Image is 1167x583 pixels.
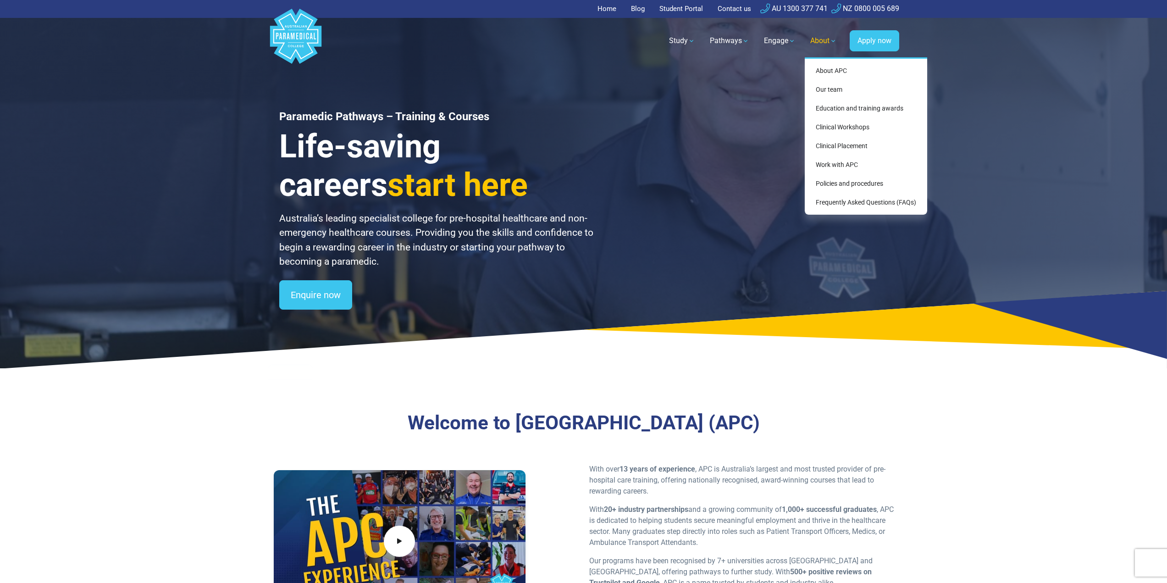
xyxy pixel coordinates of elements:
[758,28,801,54] a: Engage
[760,4,828,13] a: AU 1300 377 741
[831,4,899,13] a: NZ 0800 005 689
[808,138,924,155] a: Clinical Placement
[808,156,924,173] a: Work with APC
[279,110,595,123] h1: Paramedic Pathways – Training & Courses
[604,505,688,514] strong: 20+ industry partnerships
[850,30,899,51] a: Apply now
[279,211,595,269] p: Australia’s leading specialist college for pre-hospital healthcare and non-emergency healthcare c...
[808,100,924,117] a: Education and training awards
[279,127,595,204] h3: Life-saving careers
[268,18,323,64] a: Australian Paramedical College
[808,175,924,192] a: Policies and procedures
[808,62,924,79] a: About APC
[805,28,842,54] a: About
[782,505,877,514] strong: 1,000+ successful graduates
[805,57,927,215] div: About
[279,280,352,310] a: Enquire now
[589,504,894,548] p: With and a growing community of , APC is dedicated to helping students secure meaningful employme...
[808,81,924,98] a: Our team
[320,411,847,435] h3: Welcome to [GEOGRAPHIC_DATA] (APC)
[808,194,924,211] a: Frequently Asked Questions (FAQs)
[808,119,924,136] a: Clinical Workshops
[589,464,894,497] p: With over , APC is Australia’s largest and most trusted provider of pre-hospital care training, o...
[704,28,755,54] a: Pathways
[387,166,528,204] span: start here
[619,465,695,473] strong: 13 years of experience
[664,28,701,54] a: Study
